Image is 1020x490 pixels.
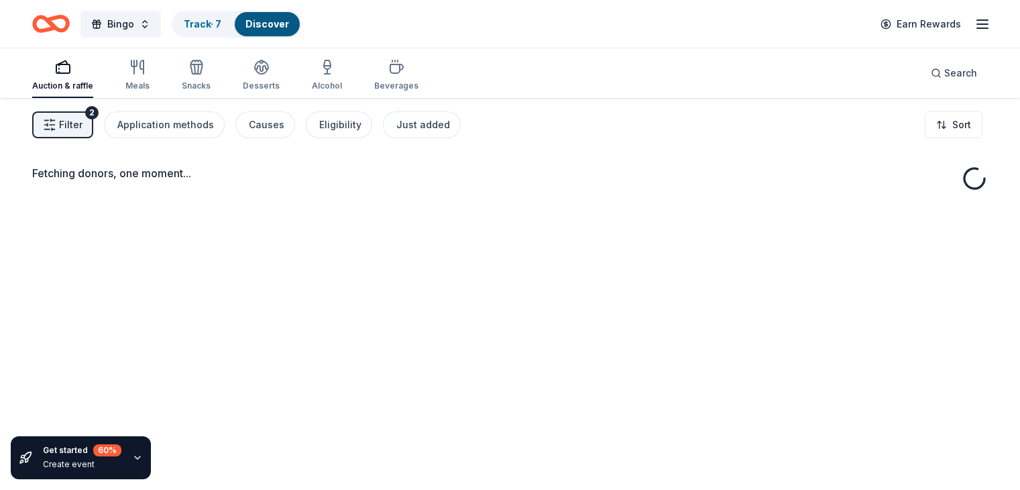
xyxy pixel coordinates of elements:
[319,117,361,133] div: Eligibility
[85,106,99,119] div: 2
[32,165,988,181] div: Fetching donors, one moment...
[383,111,461,138] button: Just added
[32,81,93,91] div: Auction & raffle
[125,81,150,91] div: Meals
[952,117,971,133] span: Sort
[32,8,70,40] a: Home
[104,111,225,138] button: Application methods
[182,54,211,98] button: Snacks
[125,54,150,98] button: Meals
[396,117,450,133] div: Just added
[872,12,969,36] a: Earn Rewards
[182,81,211,91] div: Snacks
[249,117,284,133] div: Causes
[107,16,134,32] span: Bingo
[944,65,977,81] span: Search
[93,444,121,456] div: 60 %
[32,54,93,98] button: Auction & raffle
[312,54,342,98] button: Alcohol
[80,11,161,38] button: Bingo
[117,117,214,133] div: Application methods
[172,11,301,38] button: Track· 7Discover
[920,60,988,87] button: Search
[235,111,295,138] button: Causes
[243,54,280,98] button: Desserts
[245,18,289,30] a: Discover
[306,111,372,138] button: Eligibility
[374,54,418,98] button: Beverages
[59,117,82,133] span: Filter
[925,111,982,138] button: Sort
[184,18,221,30] a: Track· 7
[32,111,93,138] button: Filter2
[243,81,280,91] div: Desserts
[374,81,418,91] div: Beverages
[43,444,121,456] div: Get started
[312,81,342,91] div: Alcohol
[43,459,121,470] div: Create event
